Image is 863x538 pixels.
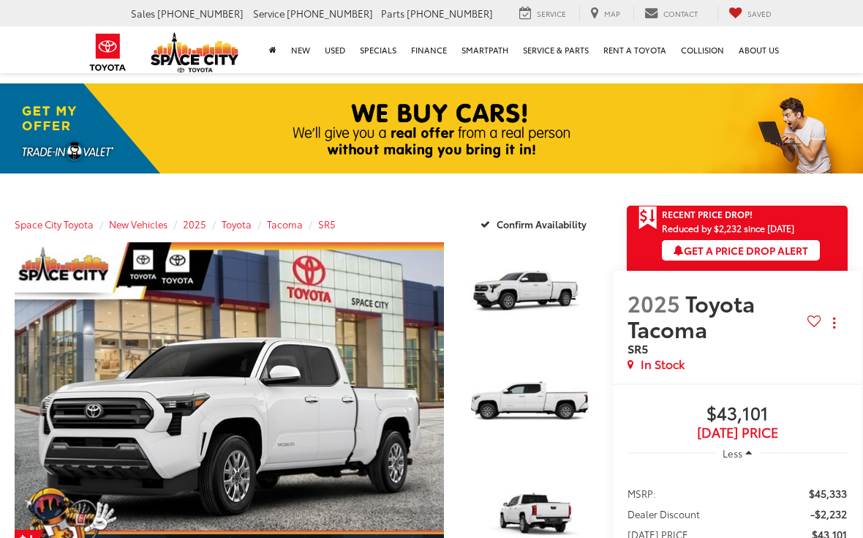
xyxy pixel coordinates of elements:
[596,26,674,73] a: Rent a Toyota
[641,356,685,373] span: In Stock
[404,26,454,73] a: Finance
[407,7,493,20] span: [PHONE_NUMBER]
[627,206,848,223] a: Get Price Drop Alert Recent Price Drop!
[810,507,847,521] span: -$2,232
[579,6,631,21] a: Map
[717,6,783,21] a: My Saved Vehicles
[723,447,742,460] span: Less
[222,217,252,231] a: Toyota
[262,26,284,73] a: Home
[318,217,336,231] a: SR5
[472,211,599,236] button: Confirm Availability
[80,29,135,76] img: Toyota
[454,26,516,73] a: SmartPath
[628,403,847,425] span: $43,101
[628,287,755,344] span: Toyota Tacoma
[317,26,353,73] a: Used
[460,354,598,458] a: Expand Photo 2
[633,6,709,21] a: Contact
[628,425,847,440] span: [DATE] Price
[157,7,244,20] span: [PHONE_NUMBER]
[459,241,600,347] img: 2025 Toyota Tacoma SR5
[662,208,753,220] span: Recent Price Drop!
[267,217,303,231] a: Tacoma
[508,6,577,21] a: Service
[460,242,598,346] a: Expand Photo 1
[516,26,596,73] a: Service & Parts
[663,8,698,19] span: Contact
[674,26,731,73] a: Collision
[628,507,700,521] span: Dealer Discount
[459,353,600,459] img: 2025 Toyota Tacoma SR5
[628,486,656,501] span: MSRP:
[628,287,680,318] span: 2025
[381,7,404,20] span: Parts
[497,217,587,231] span: Confirm Availability
[151,32,238,72] img: Space City Toyota
[662,223,821,233] span: Reduced by $2,232 since [DATE]
[253,7,284,20] span: Service
[809,486,847,501] span: $45,333
[674,243,808,258] span: Get a Price Drop Alert
[833,317,835,329] span: dropdown dots
[747,8,772,19] span: Saved
[604,8,620,19] span: Map
[109,217,167,231] a: New Vehicles
[353,26,404,73] a: Specials
[821,310,847,336] button: Actions
[537,8,566,19] span: Service
[284,26,317,73] a: New
[183,217,206,231] a: 2025
[287,7,373,20] span: [PHONE_NUMBER]
[731,26,786,73] a: About Us
[638,206,657,231] span: Get Price Drop Alert
[131,7,155,20] span: Sales
[628,340,648,356] span: SR5
[715,440,759,466] button: Less
[15,217,94,231] a: Space City Toyota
